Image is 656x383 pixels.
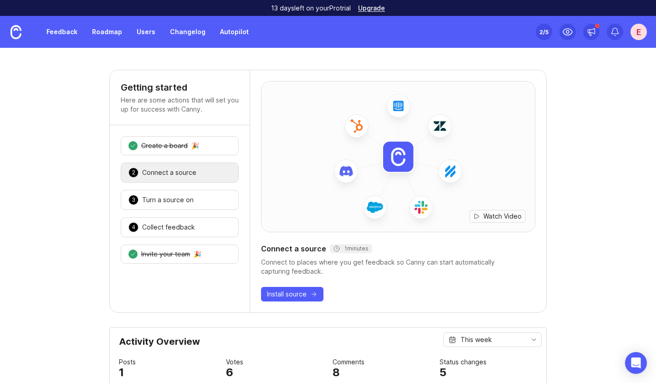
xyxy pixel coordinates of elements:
[141,250,190,259] div: Invite your team
[191,143,199,149] div: 🎉
[141,141,188,150] div: Create a board
[333,357,364,367] div: Comments
[128,222,138,232] div: 4
[469,210,526,223] button: Watch Video
[121,96,239,114] p: Here are some actions that will set you up for success with Canny.
[142,168,196,177] div: Connect a source
[261,243,535,254] div: Connect a source
[536,24,552,40] button: 2/5
[164,24,211,40] a: Changelog
[142,195,194,204] div: Turn a source on
[630,24,647,40] button: E
[226,357,243,367] div: Votes
[261,258,535,276] div: Connect to places where you get feedback so Canny can start automatically capturing feedback.
[128,168,138,178] div: 2
[119,367,124,378] div: 1
[333,367,340,378] div: 8
[215,24,254,40] a: Autopilot
[333,245,369,252] div: 1 minutes
[483,212,522,221] span: Watch Video
[119,357,136,367] div: Posts
[87,24,128,40] a: Roadmap
[440,367,446,378] div: 5
[128,195,138,205] div: 3
[226,367,233,378] div: 6
[41,24,83,40] a: Feedback
[271,4,351,13] p: 13 days left on your Pro trial
[625,352,647,374] div: Open Intercom Messenger
[131,24,161,40] a: Users
[527,336,541,343] svg: toggle icon
[261,287,323,301] button: Install source
[358,5,385,11] a: Upgrade
[119,337,537,353] div: Activity Overview
[121,81,239,94] h4: Getting started
[194,251,201,257] div: 🎉
[461,335,492,345] div: This week
[261,75,535,239] img: installed-source-hero-8cc2ac6e746a3ed68ab1d0118ebd9805.png
[267,290,307,299] span: Install source
[539,26,548,38] div: 2 /5
[440,357,487,367] div: Status changes
[10,25,21,39] img: Canny Home
[142,223,195,232] div: Collect feedback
